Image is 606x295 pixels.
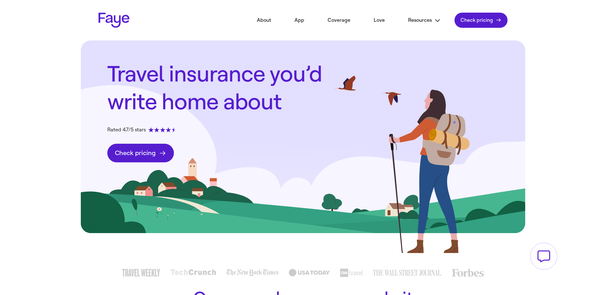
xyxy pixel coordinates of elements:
[460,17,493,23] span: Check pricing
[115,149,156,157] span: Check pricing
[454,13,508,28] a: Check pricing
[247,13,281,27] a: About
[364,13,394,27] a: Love
[318,13,360,27] a: Coverage
[98,13,129,28] a: Faye Logo
[399,13,450,27] button: Resources
[107,61,335,116] h1: Travel insurance you’d write home about
[107,126,177,134] div: Rated 4.7/5 stars
[285,13,314,27] a: App
[107,144,174,162] a: Check pricing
